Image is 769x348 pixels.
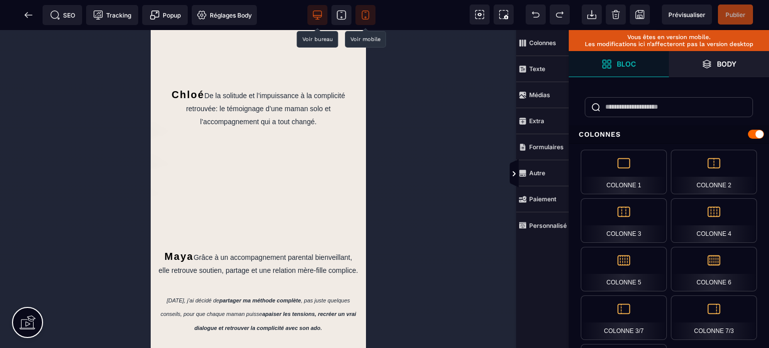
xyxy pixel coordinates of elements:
[516,160,569,186] span: Autre
[617,60,636,68] strong: Bloc
[526,5,546,25] span: Défaire
[192,5,257,25] span: Favicon
[581,150,667,194] div: Colonne 1
[581,198,667,243] div: Colonne 3
[550,5,570,25] span: Rétablir
[671,295,757,340] div: Colonne 7/3
[671,198,757,243] div: Colonne 4
[50,10,75,20] span: SEO
[307,5,327,25] span: Voir bureau
[516,56,569,82] span: Texte
[44,281,207,301] span: apaiser les tensions, recréer un vrai dialogue et retrouver la complicité avec son ado
[529,65,545,73] strong: Texte
[150,10,181,20] span: Popup
[28,322,188,345] button: Je découvre la méthode
[8,215,208,251] h2: Maya
[516,186,569,212] span: Paiement
[355,5,375,25] span: Voir mobile
[197,10,252,20] span: Réglages Body
[574,34,764,41] p: Vous êtes en version mobile.
[725,11,745,19] span: Publier
[529,117,544,125] strong: Extra
[86,5,138,25] span: Code de suivi
[16,267,69,273] span: [DATE], j’ai décidé de
[671,150,757,194] div: Colonne 2
[662,5,712,25] span: Aperçu
[8,223,207,244] span: Grâce à un accompagnement parental bienveillant, elle retrouve soutien, partage et une relation m...
[142,5,188,25] span: Créer une alerte modale
[331,5,351,25] span: Voir tablette
[606,5,626,25] span: Nettoyage
[470,5,490,25] span: Voir les composants
[581,295,667,340] div: Colonne 3/7
[569,159,579,189] span: Afficher les vues
[19,5,39,25] span: Retour
[718,5,753,25] span: Enregistrer le contenu
[36,62,197,96] span: De la solitude et l’impuissance à la complicité retrouvée: le témoignage d’une maman solo et l’ac...
[529,91,550,99] strong: Médias
[717,60,736,68] strong: Body
[516,82,569,108] span: Médias
[529,39,556,47] strong: Colonnes
[529,143,564,151] strong: Formulaires
[574,41,764,48] p: Les modifications ici n’affecteront pas la version desktop
[630,5,650,25] span: Enregistrer
[529,169,545,177] strong: Autre
[569,51,669,77] span: Ouvrir les blocs
[529,222,567,229] strong: Personnalisé
[494,5,514,25] span: Capture d'écran
[516,108,569,134] span: Extra
[582,5,602,25] span: Importer
[671,247,757,291] div: Colonne 6
[581,247,667,291] div: Colonne 5
[516,30,569,56] span: Colonnes
[668,11,705,19] span: Prévisualiser
[69,267,150,273] span: partager ma méthode complète
[93,10,131,20] span: Tracking
[516,212,569,238] span: Personnalisé
[516,134,569,160] span: Formulaires
[8,54,208,103] h2: Chloé
[529,195,556,203] strong: Paiement
[170,293,172,301] span: .
[669,51,769,77] span: Ouvrir les calques
[569,125,769,144] div: Colonnes
[43,5,82,25] span: Métadata SEO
